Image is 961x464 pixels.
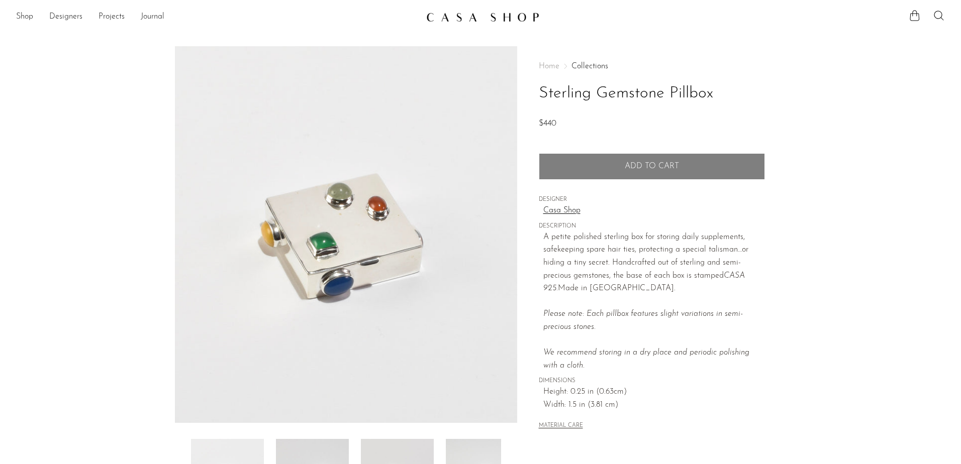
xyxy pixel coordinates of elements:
a: Casa Shop [543,204,765,217]
nav: Breadcrumbs [539,62,765,70]
span: DIMENSIONS [539,377,765,386]
a: Collections [571,62,608,70]
img: Sterling Gemstone Pillbox [175,46,517,423]
span: Height: 0.25 in (0.63cm) [543,386,765,399]
nav: Desktop navigation [16,9,418,26]
span: Add to cart [625,162,679,171]
h1: Sterling Gemstone Pillbox [539,81,765,106]
p: A petite polished sterling box for storing daily supplements, safekeeping spare hair ties, protec... [543,231,765,373]
span: $440 [539,120,556,128]
i: We recommend storing in a dry place and periodic polishing with a cloth. [543,349,749,370]
a: Shop [16,11,33,24]
span: DESIGNER [539,195,765,204]
span: Width: 1.5 in (3.81 cm) [543,399,765,412]
button: Add to cart [539,153,765,179]
ul: NEW HEADER MENU [16,9,418,26]
span: DESCRIPTION [539,222,765,231]
button: MATERIAL CARE [539,422,583,430]
a: Projects [99,11,125,24]
span: Home [539,62,559,70]
a: Designers [49,11,82,24]
a: Journal [141,11,164,24]
em: Please note: Each pillbox features slight variations in semi-precious stones. [543,310,749,369]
